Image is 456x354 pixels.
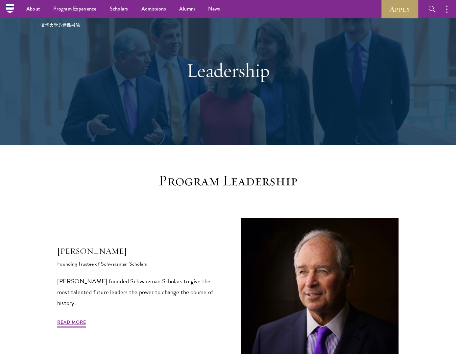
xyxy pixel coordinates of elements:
h6: Founding Trustee of Schwarzman Scholars [57,257,215,268]
p: [PERSON_NAME] founded Schwarzman Scholars to give the most talented future leaders the power to c... [57,276,215,309]
h5: [PERSON_NAME] [57,246,215,257]
h3: Program Leadership [126,172,330,190]
h1: Leadership [115,59,342,82]
a: Read More [57,319,86,329]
